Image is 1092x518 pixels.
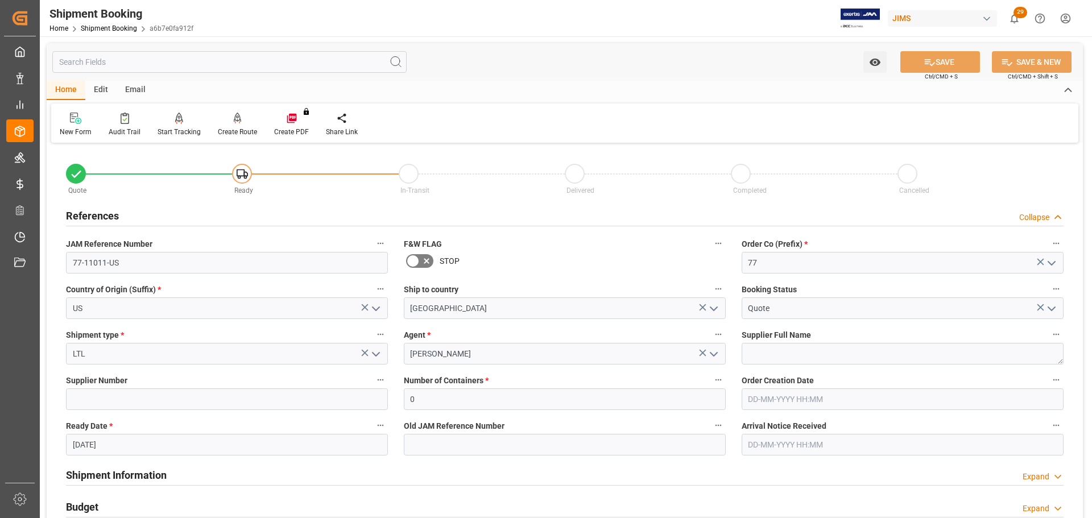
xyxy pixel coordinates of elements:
span: Order Co (Prefix) [742,238,808,250]
h2: References [66,208,119,223]
span: Arrival Notice Received [742,420,826,432]
span: STOP [440,255,460,267]
div: Share Link [326,127,358,137]
span: Country of Origin (Suffix) [66,284,161,296]
span: 29 [1014,7,1027,18]
button: Supplier Full Name [1049,327,1064,342]
button: Old JAM Reference Number [711,418,726,433]
img: Exertis%20JAM%20-%20Email%20Logo.jpg_1722504956.jpg [841,9,880,28]
span: Old JAM Reference Number [404,420,504,432]
span: Shipment type [66,329,124,341]
input: DD-MM-YYYY HH:MM [742,434,1064,455]
a: Shipment Booking [81,24,137,32]
span: Ready Date [66,420,113,432]
button: SAVE & NEW [992,51,1072,73]
button: Order Creation Date [1049,372,1064,387]
div: Shipment Booking [49,5,193,22]
button: Shipment type * [373,327,388,342]
div: Start Tracking [158,127,201,137]
span: F&W FLAG [404,238,442,250]
div: Edit [85,81,117,100]
button: open menu [366,300,383,317]
span: Completed [733,187,767,194]
div: Email [117,81,154,100]
span: Order Creation Date [742,375,814,387]
div: Create Route [218,127,257,137]
span: Cancelled [899,187,929,194]
span: Ctrl/CMD + Shift + S [1008,72,1058,81]
button: open menu [1042,300,1059,317]
button: SAVE [900,51,980,73]
span: Supplier Number [66,375,127,387]
input: Search Fields [52,51,407,73]
span: Supplier Full Name [742,329,811,341]
button: open menu [704,300,721,317]
span: Ctrl/CMD + S [925,72,958,81]
button: JAM Reference Number [373,236,388,251]
button: Booking Status [1049,281,1064,296]
button: Ship to country [711,281,726,296]
div: Expand [1023,503,1049,515]
button: open menu [1042,254,1059,272]
div: JIMS [888,10,997,27]
span: JAM Reference Number [66,238,152,250]
span: Ship to country [404,284,458,296]
span: Ready [234,187,253,194]
div: Audit Trail [109,127,140,137]
div: Home [47,81,85,100]
span: Number of Containers [404,375,489,387]
button: show 29 new notifications [1002,6,1027,31]
a: Home [49,24,68,32]
button: Number of Containers * [711,372,726,387]
input: DD-MM-YYYY HH:MM [742,388,1064,410]
input: Type to search/select [66,297,388,319]
div: Expand [1023,471,1049,483]
button: Ready Date * [373,418,388,433]
button: Country of Origin (Suffix) * [373,281,388,296]
div: Collapse [1019,212,1049,223]
button: F&W FLAG [711,236,726,251]
button: JIMS [888,7,1002,29]
span: Booking Status [742,284,797,296]
span: Delivered [566,187,594,194]
h2: Shipment Information [66,467,167,483]
button: Arrival Notice Received [1049,418,1064,433]
div: New Form [60,127,92,137]
span: Quote [68,187,86,194]
button: open menu [366,345,383,363]
button: open menu [704,345,721,363]
button: Supplier Number [373,372,388,387]
span: In-Transit [400,187,429,194]
span: Agent [404,329,431,341]
button: open menu [863,51,887,73]
button: Help Center [1027,6,1053,31]
input: DD-MM-YYYY [66,434,388,455]
h2: Budget [66,499,98,515]
button: Order Co (Prefix) * [1049,236,1064,251]
button: Agent * [711,327,726,342]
